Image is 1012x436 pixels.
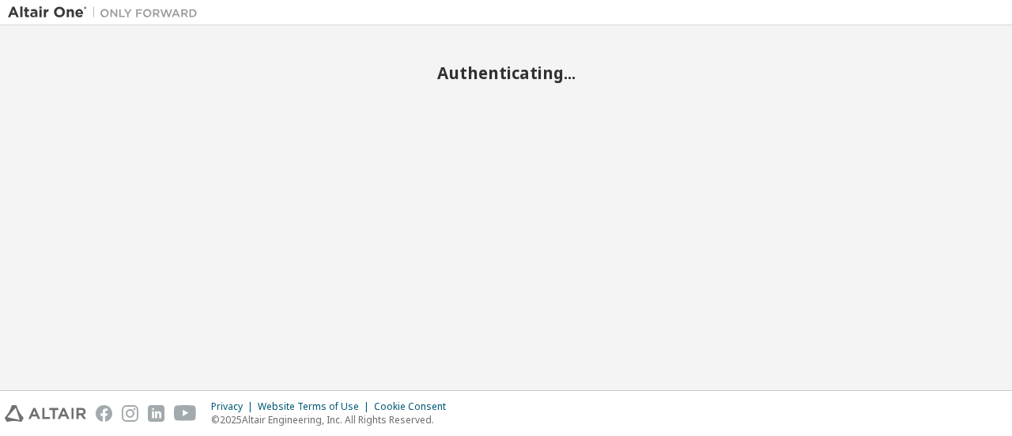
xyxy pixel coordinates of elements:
[8,63,1004,83] h2: Authenticating...
[148,405,164,422] img: linkedin.svg
[8,5,206,21] img: Altair One
[374,400,455,413] div: Cookie Consent
[211,413,455,427] p: © 2025 Altair Engineering, Inc. All Rights Reserved.
[122,405,138,422] img: instagram.svg
[96,405,112,422] img: facebook.svg
[5,405,86,422] img: altair_logo.svg
[258,400,374,413] div: Website Terms of Use
[211,400,258,413] div: Privacy
[174,405,197,422] img: youtube.svg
